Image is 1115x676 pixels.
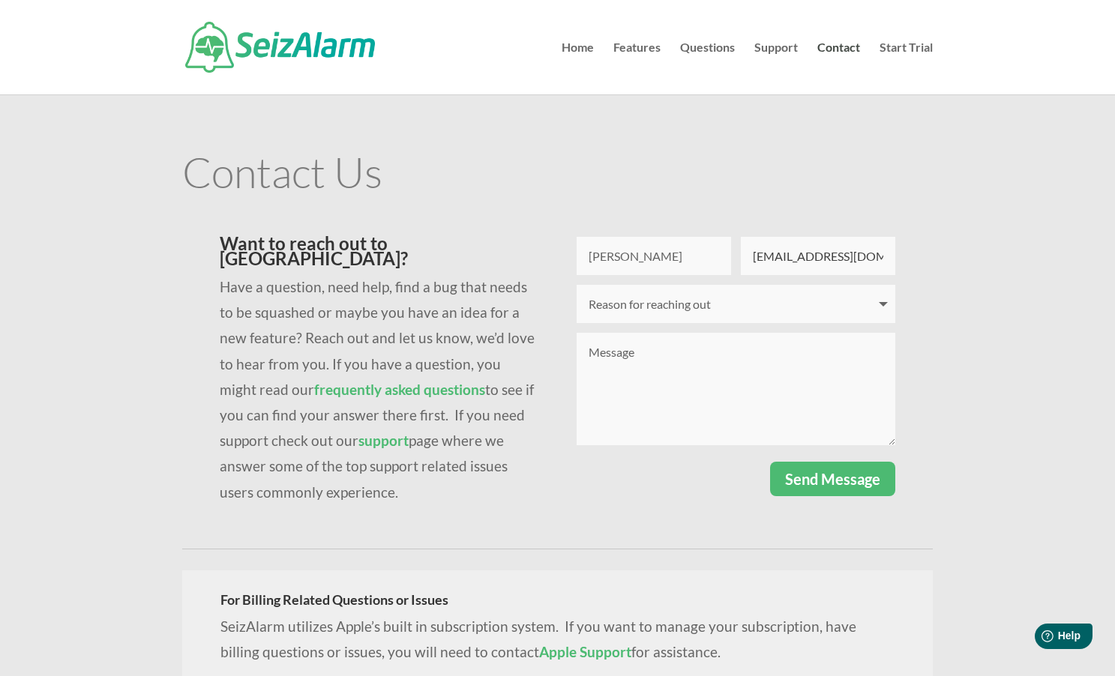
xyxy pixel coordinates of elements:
[220,593,895,614] h4: For Billing Related Questions or Issues
[613,42,661,94] a: Features
[562,42,594,94] a: Home
[220,274,539,505] p: Have a question, need help, find a bug that needs to be squashed or maybe you have an idea for a ...
[220,232,408,269] span: Want to reach out to [GEOGRAPHIC_DATA]?
[539,643,631,660] a: Apple Support
[982,618,1099,660] iframe: Help widget launcher
[358,432,409,449] a: support
[314,381,485,398] a: frequently asked questions
[680,42,735,94] a: Questions
[880,42,933,94] a: Start Trial
[741,237,895,275] input: Email Address
[220,614,895,665] p: SeizAlarm utilizes Apple’s built in subscription system. If you want to manage your subscription,...
[770,462,895,496] button: Send Message
[817,42,860,94] a: Contact
[182,151,933,200] h1: Contact Us
[185,22,375,73] img: SeizAlarm
[754,42,798,94] a: Support
[577,237,731,275] input: Name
